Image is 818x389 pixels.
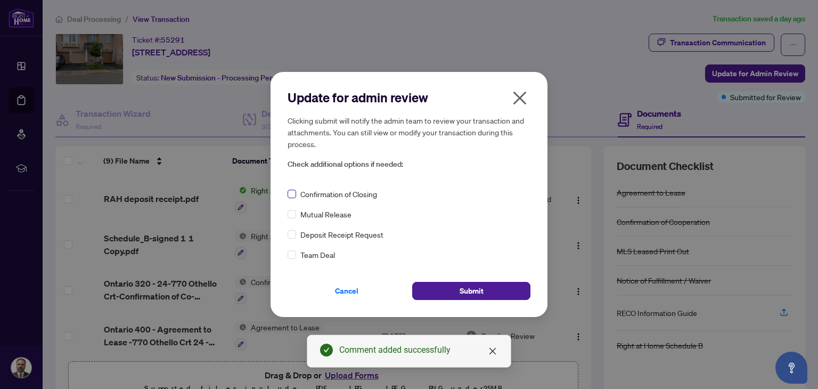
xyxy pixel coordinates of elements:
[460,282,484,299] span: Submit
[488,347,497,355] span: close
[288,115,530,150] h5: Clicking submit will notify the admin team to review your transaction and attachments. You can st...
[511,90,528,107] span: close
[320,344,333,356] span: check-circle
[300,188,377,200] span: Confirmation of Closing
[300,249,335,261] span: Team Deal
[288,158,530,171] span: Check additional options if needed:
[335,282,358,299] span: Cancel
[412,282,530,300] button: Submit
[288,282,406,300] button: Cancel
[300,229,383,240] span: Deposit Receipt Request
[775,352,807,384] button: Open asap
[300,208,351,220] span: Mutual Release
[339,344,498,356] div: Comment added successfully
[487,345,498,357] a: Close
[288,89,530,106] h2: Update for admin review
